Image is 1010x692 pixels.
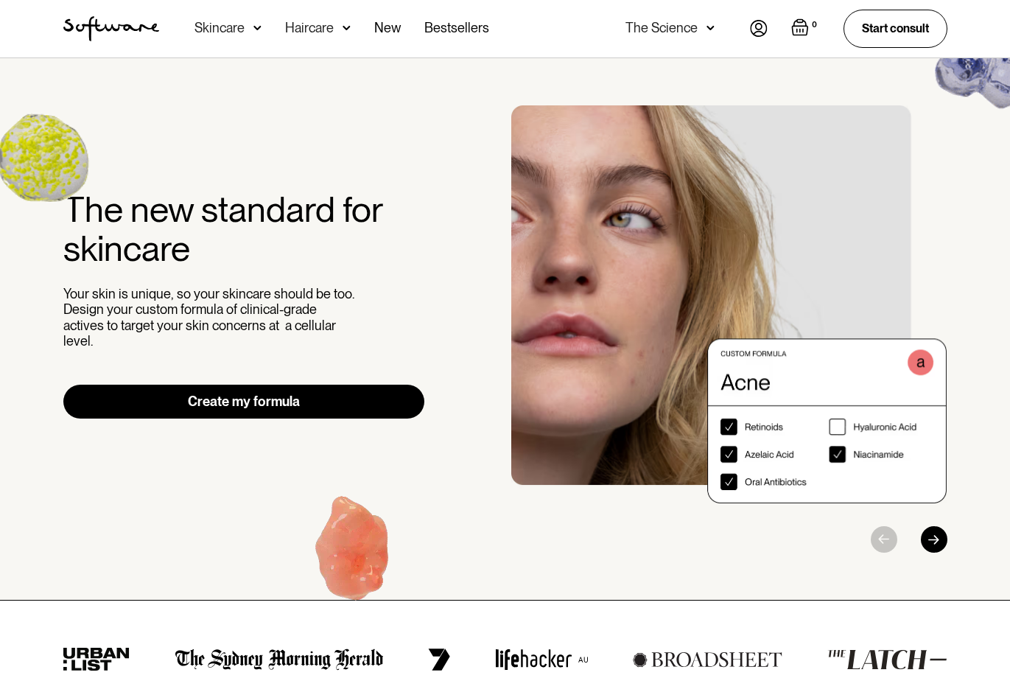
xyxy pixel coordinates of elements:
div: The Science [625,21,698,35]
div: Next slide [921,526,947,553]
img: Software Logo [63,16,159,41]
div: 1 / 3 [511,105,947,503]
img: arrow down [343,21,351,35]
img: the latch logo [827,649,947,670]
div: 0 [809,18,820,32]
img: lifehacker logo [495,649,588,671]
p: Your skin is unique, so your skincare should be too. Design your custom formula of clinical-grade... [63,286,358,349]
img: broadsheet logo [633,651,782,668]
div: Haircare [285,21,334,35]
img: arrow down [706,21,715,35]
img: urban list logo [63,648,130,671]
img: the Sydney morning herald logo [175,649,384,671]
h2: The new standard for skincare [63,190,425,268]
img: arrow down [253,21,262,35]
div: Skincare [194,21,245,35]
a: Create my formula [63,385,425,419]
a: Open empty cart [791,18,820,39]
a: Start consult [844,10,947,47]
a: home [63,16,159,41]
img: Hydroquinone (skin lightening agent) [262,469,446,649]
